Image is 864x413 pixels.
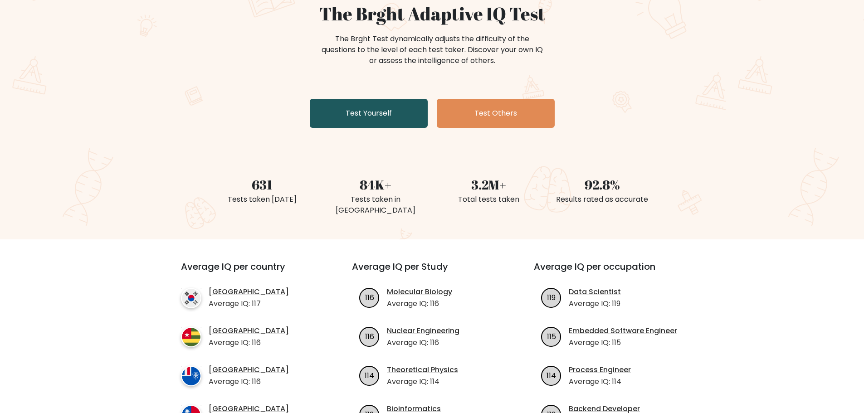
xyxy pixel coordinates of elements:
img: country [181,327,201,347]
h1: The Brght Adaptive IQ Test [211,3,654,24]
div: 3.2M+ [438,175,540,194]
p: Average IQ: 115 [569,337,677,348]
text: 116 [365,292,374,302]
div: Tests taken in [GEOGRAPHIC_DATA] [324,194,427,216]
div: 92.8% [551,175,654,194]
div: 631 [211,175,313,194]
img: country [181,366,201,386]
a: Nuclear Engineering [387,326,459,336]
p: Average IQ: 116 [387,298,452,309]
h3: Average IQ per Study [352,261,512,283]
a: Theoretical Physics [387,364,458,375]
a: Test Others [437,99,555,128]
h3: Average IQ per country [181,261,319,283]
text: 114 [365,370,374,380]
div: Results rated as accurate [551,194,654,205]
text: 119 [547,292,556,302]
a: Embedded Software Engineer [569,326,677,336]
a: Molecular Biology [387,287,452,297]
img: country [181,288,201,308]
p: Average IQ: 116 [387,337,459,348]
a: [GEOGRAPHIC_DATA] [209,364,289,375]
p: Average IQ: 116 [209,376,289,387]
div: Total tests taken [438,194,540,205]
p: Average IQ: 116 [209,337,289,348]
text: 116 [365,331,374,341]
p: Average IQ: 117 [209,298,289,309]
p: Average IQ: 114 [569,376,631,387]
div: The Brght Test dynamically adjusts the difficulty of the questions to the level of each test take... [319,34,546,66]
a: Process Engineer [569,364,631,375]
a: [GEOGRAPHIC_DATA] [209,326,289,336]
p: Average IQ: 114 [387,376,458,387]
a: [GEOGRAPHIC_DATA] [209,287,289,297]
text: 115 [547,331,556,341]
a: Test Yourself [310,99,428,128]
a: Data Scientist [569,287,621,297]
text: 114 [547,370,556,380]
h3: Average IQ per occupation [534,261,694,283]
div: Tests taken [DATE] [211,194,313,205]
p: Average IQ: 119 [569,298,621,309]
div: 84K+ [324,175,427,194]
